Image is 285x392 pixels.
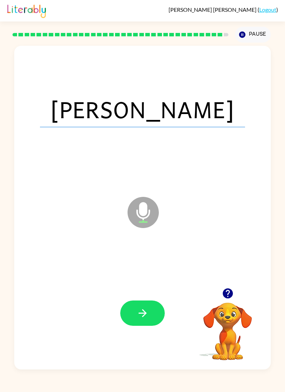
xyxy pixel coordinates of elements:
[235,27,271,43] button: Pause
[169,6,258,13] span: [PERSON_NAME] [PERSON_NAME]
[169,6,278,13] div: ( )
[259,6,276,13] a: Logout
[40,91,245,127] span: [PERSON_NAME]
[7,3,46,18] img: Literably
[193,292,262,361] video: Your browser must support playing .mp4 files to use Literably. Please try using another browser.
